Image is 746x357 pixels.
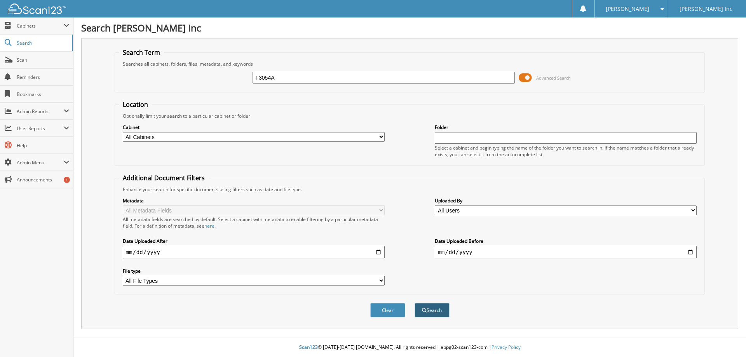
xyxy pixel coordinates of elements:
[435,145,697,158] div: Select a cabinet and begin typing the name of the folder you want to search in. If the name match...
[299,344,318,350] span: Scan123
[123,216,385,229] div: All metadata fields are searched by default. Select a cabinet with metadata to enable filtering b...
[123,238,385,244] label: Date Uploaded After
[536,75,571,81] span: Advanced Search
[435,124,697,131] label: Folder
[204,223,214,229] a: here
[81,21,738,34] h1: Search [PERSON_NAME] Inc
[8,3,66,14] img: scan123-logo-white.svg
[435,197,697,204] label: Uploaded By
[119,113,701,119] div: Optionally limit your search to a particular cabinet or folder
[73,338,746,357] div: © [DATE]-[DATE] [DOMAIN_NAME]. All rights reserved | appg02-scan123-com |
[17,176,69,183] span: Announcements
[435,246,697,258] input: end
[123,268,385,274] label: File type
[370,303,405,317] button: Clear
[119,100,152,109] legend: Location
[17,74,69,80] span: Reminders
[119,61,701,67] div: Searches all cabinets, folders, files, metadata, and keywords
[17,108,64,115] span: Admin Reports
[492,344,521,350] a: Privacy Policy
[123,246,385,258] input: start
[64,177,70,183] div: 1
[119,186,701,193] div: Enhance your search for specific documents using filters such as date and file type.
[17,57,69,63] span: Scan
[606,7,649,11] span: [PERSON_NAME]
[17,91,69,98] span: Bookmarks
[119,174,209,182] legend: Additional Document Filters
[415,303,450,317] button: Search
[119,48,164,57] legend: Search Term
[17,142,69,149] span: Help
[17,40,68,46] span: Search
[17,125,64,132] span: User Reports
[17,159,64,166] span: Admin Menu
[123,124,385,131] label: Cabinet
[707,320,746,357] iframe: Chat Widget
[435,238,697,244] label: Date Uploaded Before
[17,23,64,29] span: Cabinets
[123,197,385,204] label: Metadata
[680,7,732,11] span: [PERSON_NAME] Inc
